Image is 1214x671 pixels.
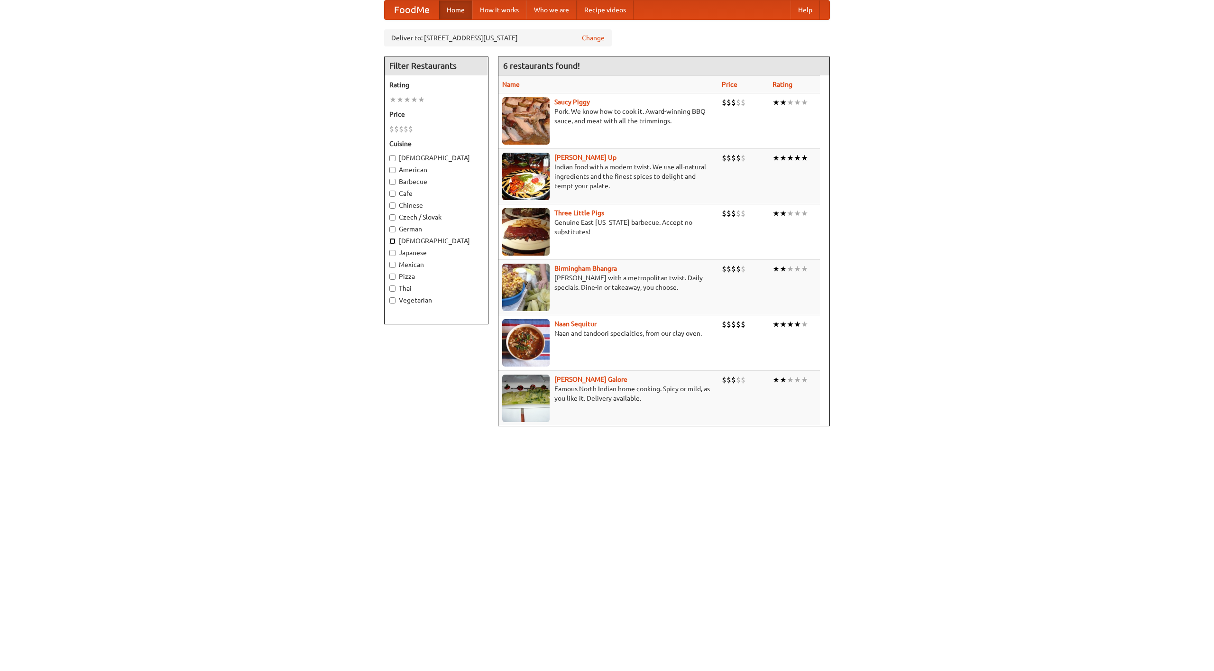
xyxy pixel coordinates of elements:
[472,0,526,19] a: How it works
[794,153,801,163] li: ★
[389,80,483,90] h5: Rating
[741,208,745,219] li: $
[554,265,617,272] a: Birmingham Bhangra
[389,110,483,119] h5: Price
[502,162,714,191] p: Indian food with a modern twist. We use all-natural ingredients and the finest spices to delight ...
[741,264,745,274] li: $
[389,165,483,175] label: American
[389,295,483,305] label: Vegetarian
[780,153,787,163] li: ★
[554,376,627,383] a: [PERSON_NAME] Galore
[502,384,714,403] p: Famous North Indian home cooking. Spicy or mild, as you like it. Delivery available.
[389,155,395,161] input: [DEMOGRAPHIC_DATA]
[502,329,714,338] p: Naan and tandoori specialties, from our clay oven.
[389,238,395,244] input: [DEMOGRAPHIC_DATA]
[780,97,787,108] li: ★
[411,94,418,105] li: ★
[780,375,787,385] li: ★
[731,97,736,108] li: $
[727,264,731,274] li: $
[502,319,550,367] img: naansequitur.jpg
[791,0,820,19] a: Help
[389,272,483,281] label: Pizza
[502,208,550,256] img: littlepigs.jpg
[439,0,472,19] a: Home
[404,124,408,134] li: $
[741,375,745,385] li: $
[794,97,801,108] li: ★
[502,375,550,422] img: currygalore.jpg
[731,319,736,330] li: $
[741,319,745,330] li: $
[503,61,580,70] ng-pluralize: 6 restaurants found!
[787,97,794,108] li: ★
[722,81,737,88] a: Price
[801,264,808,274] li: ★
[801,319,808,330] li: ★
[727,97,731,108] li: $
[502,81,520,88] a: Name
[554,98,590,106] a: Saucy Piggy
[389,297,395,303] input: Vegetarian
[389,139,483,148] h5: Cuisine
[794,375,801,385] li: ★
[736,375,741,385] li: $
[389,248,483,257] label: Japanese
[389,224,483,234] label: German
[389,262,395,268] input: Mexican
[722,97,727,108] li: $
[404,94,411,105] li: ★
[389,191,395,197] input: Cafe
[736,208,741,219] li: $
[408,124,413,134] li: $
[787,375,794,385] li: ★
[773,208,780,219] li: ★
[554,154,616,161] a: [PERSON_NAME] Up
[801,208,808,219] li: ★
[502,153,550,200] img: curryup.jpg
[773,319,780,330] li: ★
[577,0,634,19] a: Recipe videos
[389,284,483,293] label: Thai
[731,375,736,385] li: $
[736,97,741,108] li: $
[389,179,395,185] input: Barbecue
[389,226,395,232] input: German
[801,375,808,385] li: ★
[722,208,727,219] li: $
[727,375,731,385] li: $
[389,212,483,222] label: Czech / Slovak
[554,209,604,217] a: Three Little Pigs
[389,189,483,198] label: Cafe
[502,107,714,126] p: Pork. We know how to cook it. Award-winning BBQ sauce, and meat with all the trimmings.
[385,0,439,19] a: FoodMe
[399,124,404,134] li: $
[385,56,488,75] h4: Filter Restaurants
[780,208,787,219] li: ★
[722,375,727,385] li: $
[389,250,395,256] input: Japanese
[801,97,808,108] li: ★
[389,153,483,163] label: [DEMOGRAPHIC_DATA]
[502,264,550,311] img: bhangra.jpg
[389,167,395,173] input: American
[384,29,612,46] div: Deliver to: [STREET_ADDRESS][US_STATE]
[794,208,801,219] li: ★
[741,97,745,108] li: $
[731,208,736,219] li: $
[389,124,394,134] li: $
[736,153,741,163] li: $
[526,0,577,19] a: Who we are
[787,319,794,330] li: ★
[722,319,727,330] li: $
[794,319,801,330] li: ★
[722,264,727,274] li: $
[773,264,780,274] li: ★
[554,320,597,328] a: Naan Sequitur
[502,97,550,145] img: saucy.jpg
